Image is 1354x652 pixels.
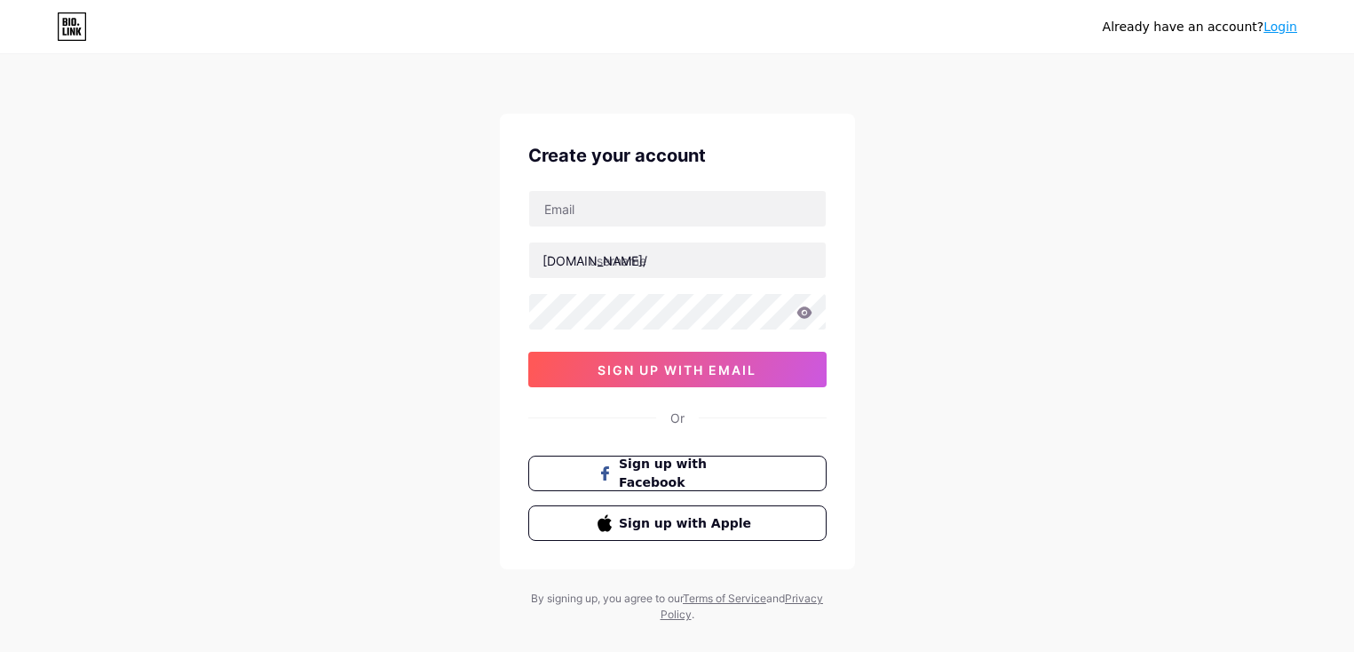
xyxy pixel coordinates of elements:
input: username [529,243,826,278]
div: Or [670,409,685,427]
a: Login [1263,20,1297,34]
span: sign up with email [598,362,756,378]
input: Email [529,191,826,227]
div: Already have an account? [1103,18,1297,36]
span: Sign up with Facebook [619,455,756,492]
span: Sign up with Apple [619,514,756,533]
button: sign up with email [528,352,827,387]
div: By signing up, you agree to our and . [527,591,828,623]
button: Sign up with Apple [528,505,827,541]
div: [DOMAIN_NAME]/ [542,251,647,270]
button: Sign up with Facebook [528,456,827,491]
div: Create your account [528,142,827,169]
a: Terms of Service [683,592,766,605]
